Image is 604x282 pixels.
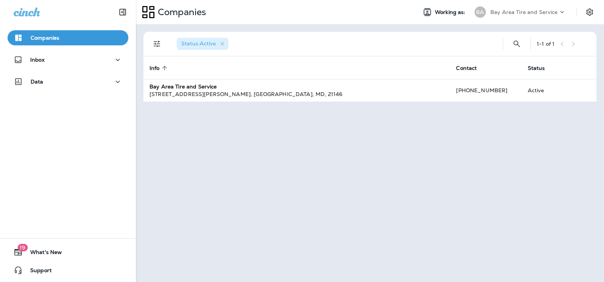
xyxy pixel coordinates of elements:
[8,245,128,260] button: 19What's New
[17,244,28,251] span: 19
[31,79,43,85] p: Data
[8,30,128,45] button: Companies
[8,74,128,89] button: Data
[149,36,165,51] button: Filters
[149,83,217,90] strong: Bay Area Tire and Service
[537,41,555,47] div: 1 - 1 of 1
[23,249,62,258] span: What's New
[490,9,558,15] p: Bay Area Tire and Service
[583,5,596,19] button: Settings
[149,65,160,71] span: Info
[528,65,555,71] span: Status
[31,35,59,41] p: Companies
[450,79,521,102] td: [PHONE_NUMBER]
[112,5,133,20] button: Collapse Sidebar
[528,65,545,71] span: Status
[456,65,487,71] span: Contact
[522,79,566,102] td: Active
[177,38,228,50] div: Status:Active
[23,267,52,276] span: Support
[475,6,486,18] div: BA
[8,52,128,67] button: Inbox
[181,40,216,47] span: Status : Active
[435,9,467,15] span: Working as:
[509,36,524,51] button: Search Companies
[149,90,444,98] div: [STREET_ADDRESS][PERSON_NAME] , [GEOGRAPHIC_DATA] , MD , 21146
[30,57,45,63] p: Inbox
[456,65,477,71] span: Contact
[155,6,206,18] p: Companies
[149,65,169,71] span: Info
[8,263,128,278] button: Support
